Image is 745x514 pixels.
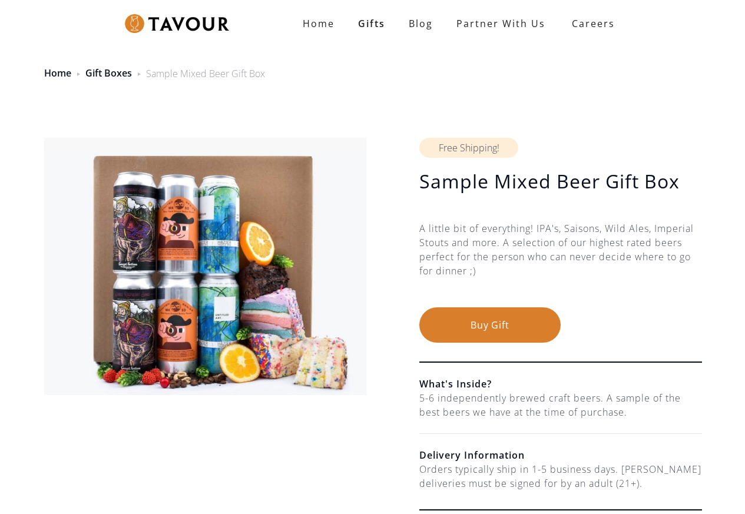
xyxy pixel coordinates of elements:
a: Gift Boxes [85,67,132,79]
a: Blog [397,12,445,35]
h1: Sample Mixed Beer Gift Box [419,170,702,193]
a: partner with us [445,12,557,35]
strong: Careers [572,12,615,35]
h6: What's Inside? [419,377,702,391]
h6: Delivery Information [419,448,702,462]
div: 5-6 independently brewed craft beers. A sample of the best beers we have at the time of purchase. [419,391,702,419]
a: Home [44,67,71,79]
button: Buy Gift [419,307,561,343]
div: A little bit of everything! IPA's, Saisons, Wild Ales, Imperial Stouts and more. A selection of o... [419,221,702,307]
strong: Home [303,17,335,30]
div: Free Shipping! [419,138,518,158]
div: Sample Mixed Beer Gift Box [146,67,265,81]
div: Orders typically ship in 1-5 business days. [PERSON_NAME] deliveries must be signed for by an adu... [419,462,702,490]
a: Home [291,12,346,35]
a: Gifts [346,12,397,35]
a: Careers [557,7,624,40]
